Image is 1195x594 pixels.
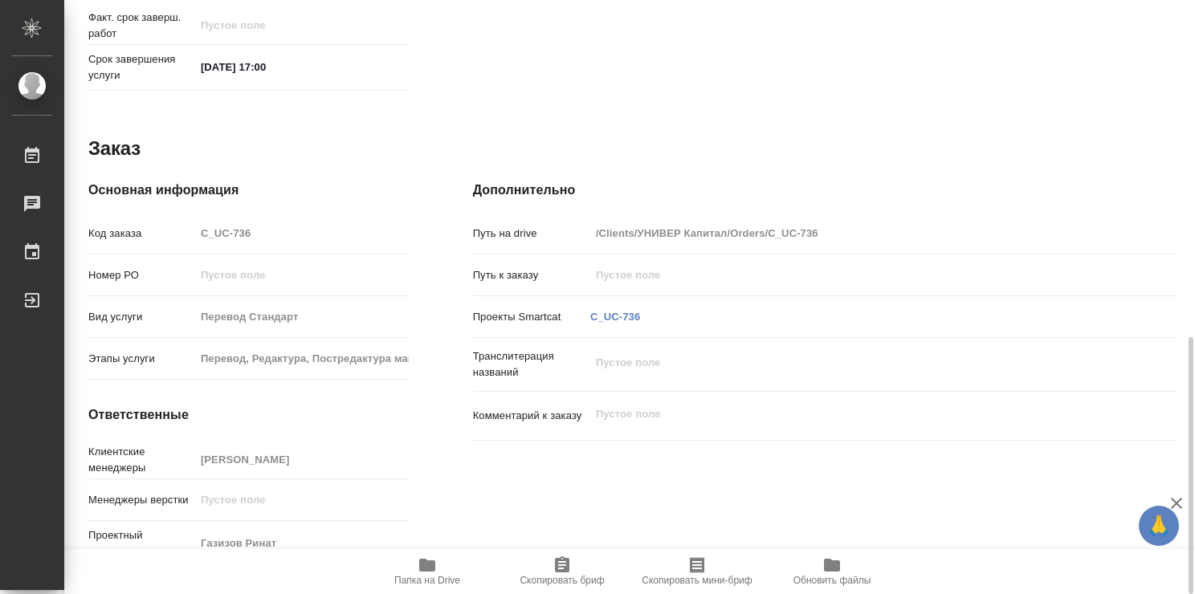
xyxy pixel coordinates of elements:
[195,14,336,37] input: Пустое поле
[88,492,195,508] p: Менеджеры верстки
[473,348,590,380] p: Транслитерация названий
[473,226,590,242] p: Путь на drive
[590,311,640,323] a: C_UC-736
[1145,509,1173,543] span: 🙏
[195,55,336,79] input: ✎ Введи что-нибудь
[88,136,141,161] h2: Заказ
[88,309,195,325] p: Вид услуги
[88,181,409,200] h4: Основная информация
[195,305,409,328] input: Пустое поле
[590,263,1119,287] input: Пустое поле
[642,575,752,586] span: Скопировать мини-бриф
[88,351,195,367] p: Этапы услуги
[473,181,1177,200] h4: Дополнительно
[1139,506,1179,546] button: 🙏
[195,347,409,370] input: Пустое поле
[88,226,195,242] p: Код заказа
[520,575,604,586] span: Скопировать бриф
[360,549,495,594] button: Папка на Drive
[630,549,765,594] button: Скопировать мини-бриф
[88,10,195,42] p: Факт. срок заверш. работ
[88,444,195,476] p: Клиентские менеджеры
[473,408,590,424] p: Комментарий к заказу
[473,309,590,325] p: Проекты Smartcat
[88,51,195,83] p: Срок завершения услуги
[473,267,590,283] p: Путь к заказу
[88,527,195,559] p: Проектный менеджер
[590,222,1119,245] input: Пустое поле
[765,549,899,594] button: Обновить файлы
[195,222,409,245] input: Пустое поле
[88,267,195,283] p: Номер РО
[195,488,409,511] input: Пустое поле
[495,549,630,594] button: Скопировать бриф
[195,531,409,555] input: Пустое поле
[88,405,409,425] h4: Ответственные
[793,575,871,586] span: Обновить файлы
[394,575,460,586] span: Папка на Drive
[195,263,409,287] input: Пустое поле
[195,448,409,471] input: Пустое поле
